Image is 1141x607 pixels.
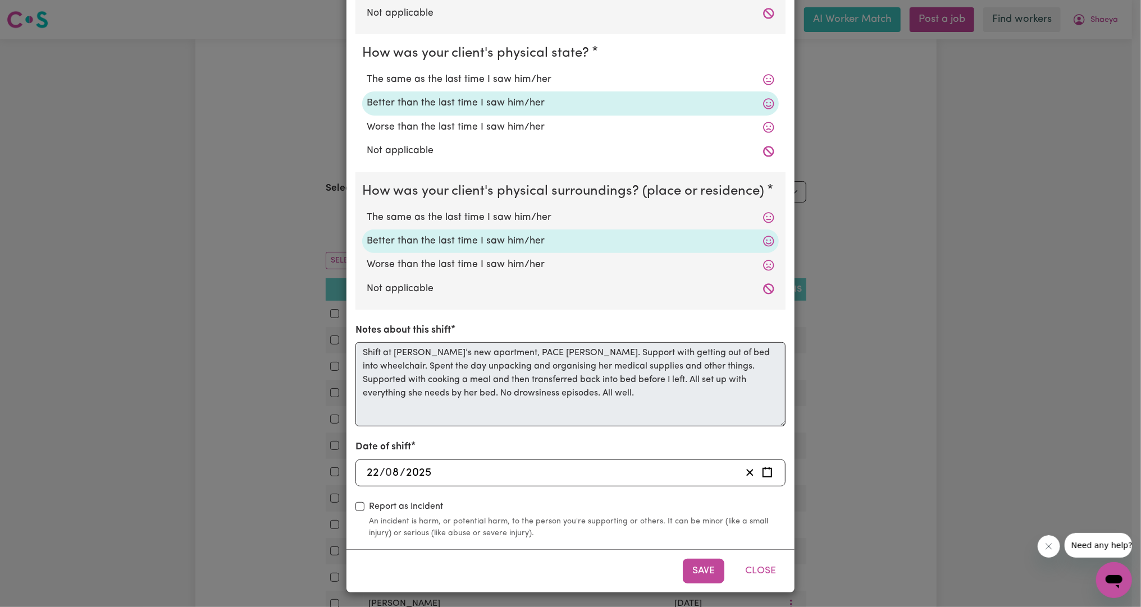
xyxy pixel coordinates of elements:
[385,467,392,479] span: 0
[366,465,380,481] input: --
[367,210,774,225] label: The same as the last time I saw him/her
[736,559,786,583] button: Close
[355,323,451,338] label: Notes about this shift
[386,465,400,481] input: --
[362,181,769,201] legend: How was your client's physical surroundings? (place or residence)
[1096,562,1132,598] iframe: Button to launch messaging window
[362,43,594,63] legend: How was your client's physical state?
[367,257,774,272] label: Worse than the last time I saw him/her
[367,234,774,249] label: Better than the last time I saw him/her
[369,516,786,539] small: An incident is harm, or potential harm, to the person you're supporting or others. It can be mino...
[367,96,774,111] label: Better than the last time I saw him/her
[400,467,405,479] span: /
[1038,535,1060,558] iframe: Close message
[759,465,776,481] button: Enter the date of shift
[367,120,774,135] label: Worse than the last time I saw him/her
[369,500,443,513] label: Report as Incident
[367,6,774,21] label: Not applicable
[7,8,68,17] span: Need any help?
[1065,533,1132,558] iframe: Message from company
[367,72,774,87] label: The same as the last time I saw him/her
[367,144,774,158] label: Not applicable
[355,440,411,454] label: Date of shift
[741,465,759,481] button: Clear date of shift
[683,559,724,583] button: Save
[355,342,786,426] textarea: Shift at [PERSON_NAME]’s new apartment, PACE [PERSON_NAME]. Support with getting out of bed into ...
[380,467,385,479] span: /
[367,282,774,296] label: Not applicable
[405,465,432,481] input: ----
